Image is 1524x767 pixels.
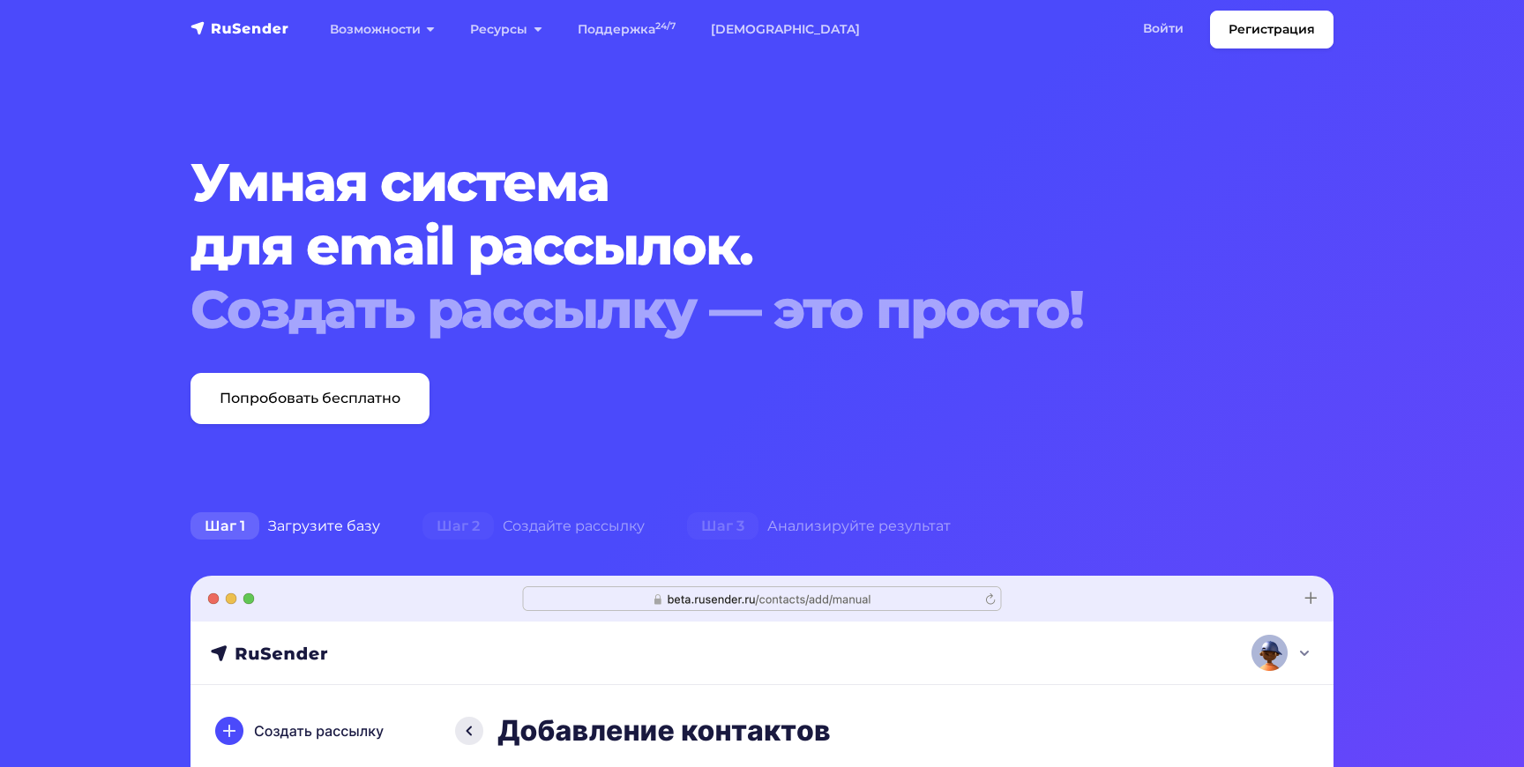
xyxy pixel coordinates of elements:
[452,11,559,48] a: Ресурсы
[560,11,693,48] a: Поддержка24/7
[312,11,452,48] a: Возможности
[169,509,401,544] div: Загрузите базу
[655,20,676,32] sup: 24/7
[190,512,259,540] span: Шаг 1
[190,19,289,37] img: RuSender
[401,509,666,544] div: Создайте рассылку
[666,509,972,544] div: Анализируйте результат
[1210,11,1333,48] a: Регистрация
[190,151,1236,341] h1: Умная система для email рассылок.
[693,11,878,48] a: [DEMOGRAPHIC_DATA]
[1125,11,1201,47] a: Войти
[422,512,494,540] span: Шаг 2
[190,373,430,424] a: Попробовать бесплатно
[190,278,1236,341] div: Создать рассылку — это просто!
[687,512,758,540] span: Шаг 3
